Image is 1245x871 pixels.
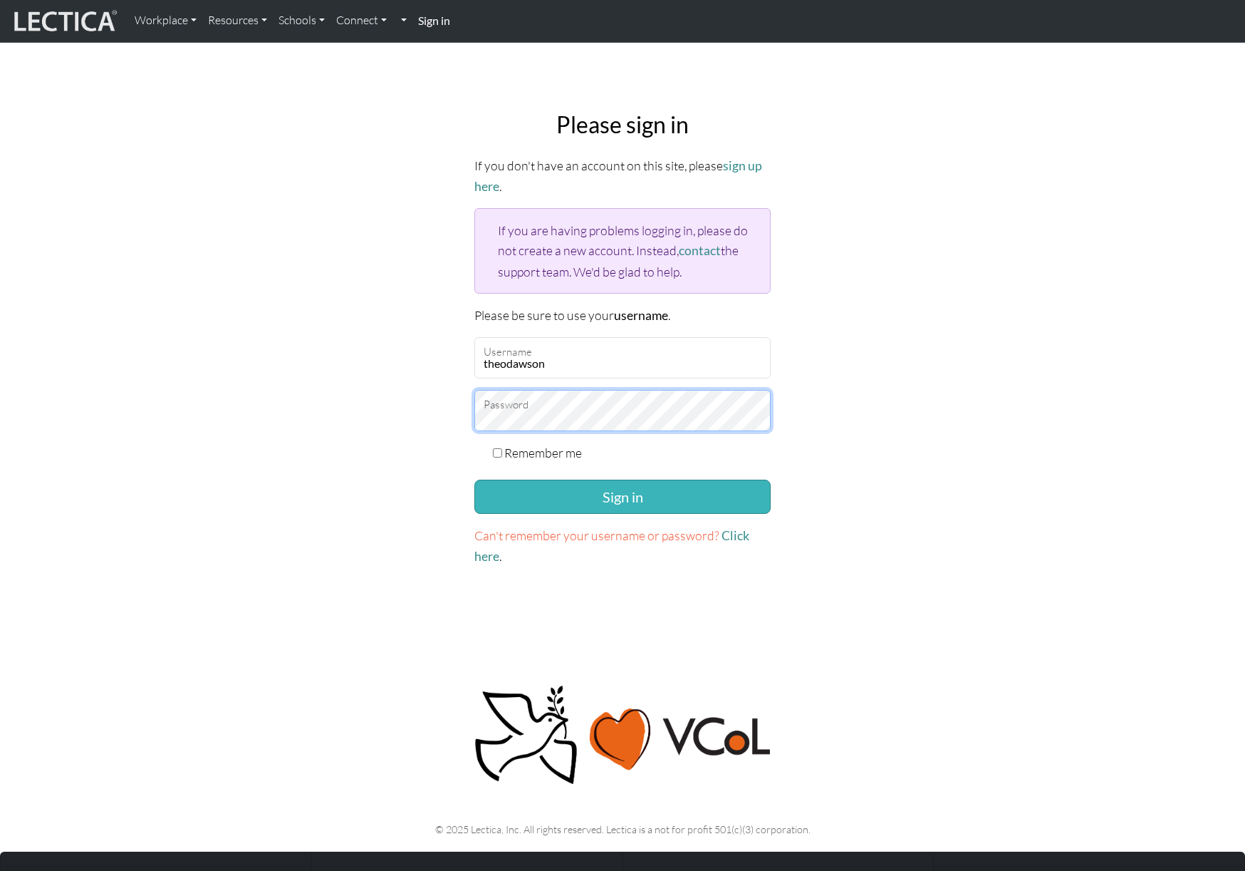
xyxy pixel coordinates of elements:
label: Remember me [504,443,582,463]
p: © 2025 Lectica, Inc. All rights reserved. Lectica is a not for profit 501(c)(3) corporation. [161,821,1084,837]
a: Resources [202,6,273,36]
div: If you are having problems logging in, please do not create a new account. Instead, the support t... [474,208,771,293]
a: contact [679,243,721,258]
p: Please be sure to use your . [474,305,771,326]
p: If you don't have an account on this site, please . [474,155,771,197]
a: Workplace [129,6,202,36]
p: . [474,525,771,567]
strong: Sign in [418,14,450,27]
button: Sign in [474,480,771,514]
a: Schools [273,6,330,36]
strong: username [614,308,668,323]
h2: Please sign in [474,111,771,138]
a: Sign in [412,6,456,36]
input: Username [474,337,771,378]
img: lecticalive [11,8,118,35]
span: Can't remember your username or password? [474,527,719,543]
a: Connect [330,6,392,36]
img: Peace, love, VCoL [470,684,775,787]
